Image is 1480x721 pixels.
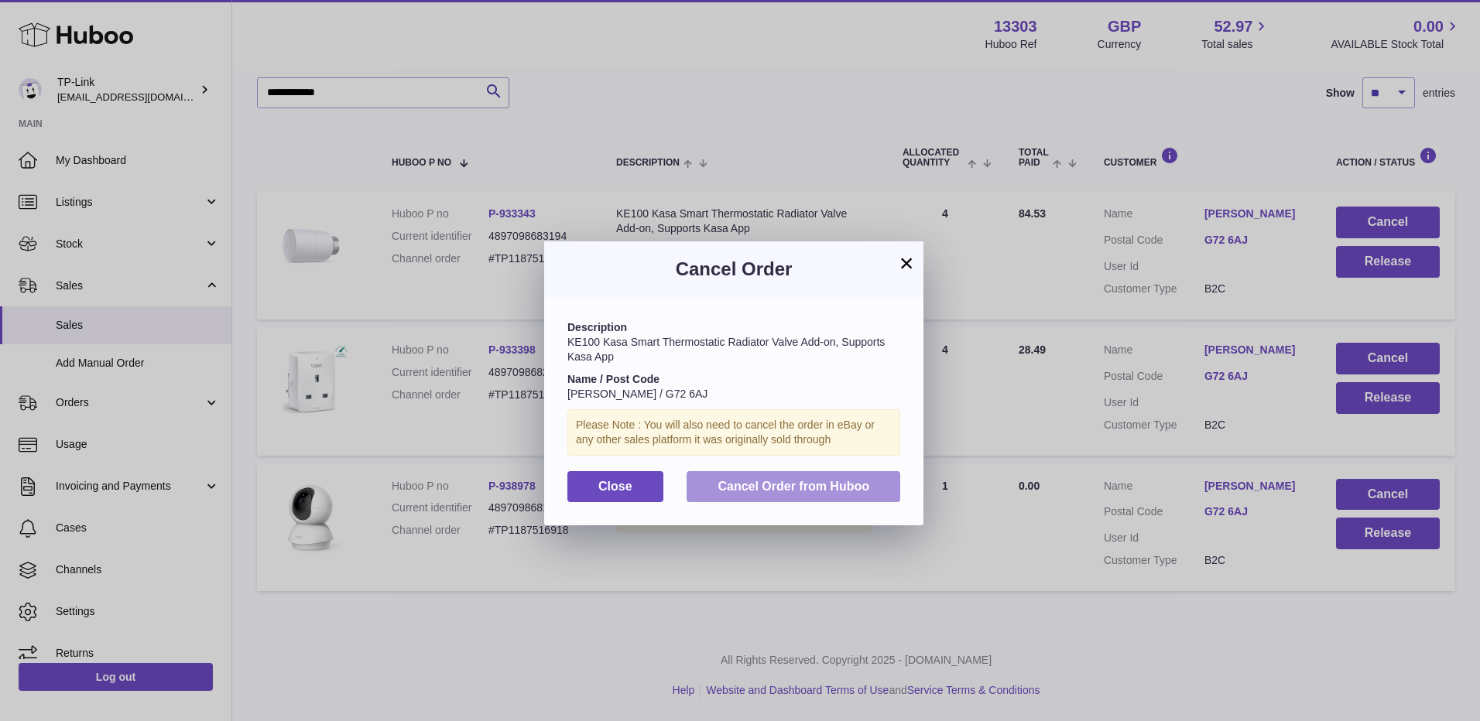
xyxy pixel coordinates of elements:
button: Close [567,471,663,503]
span: KE100 Kasa Smart Thermostatic Radiator Valve Add-on, Supports Kasa App [567,336,885,363]
span: Close [598,480,632,493]
strong: Name / Post Code [567,373,659,385]
button: Cancel Order from Huboo [687,471,900,503]
div: Please Note : You will also need to cancel the order in eBay or any other sales platform it was o... [567,409,900,456]
strong: Description [567,321,627,333]
span: [PERSON_NAME] / G72 6AJ [567,388,707,400]
button: × [897,254,916,272]
h3: Cancel Order [567,257,900,282]
span: Cancel Order from Huboo [718,480,869,493]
